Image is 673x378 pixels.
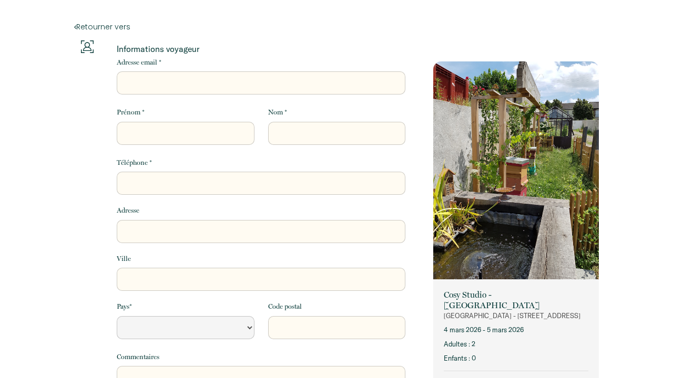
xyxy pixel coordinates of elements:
[117,205,139,216] label: Adresse
[117,57,161,68] label: Adresse email *
[444,311,588,321] p: [GEOGRAPHIC_DATA] - [STREET_ADDRESS]
[117,44,405,54] p: Informations voyageur
[444,290,588,311] p: Cosy Studio - [GEOGRAPHIC_DATA]
[444,339,588,349] p: Adultes : 2
[117,107,145,118] label: Prénom *
[117,254,131,264] label: Ville
[444,353,588,363] p: Enfants : 0
[433,61,599,282] img: rental-image
[81,40,94,53] img: guests-info
[268,107,287,118] label: Nom *
[117,301,132,312] label: Pays
[74,21,599,33] a: Retourner vers
[117,316,254,339] select: Default select example
[444,325,588,335] p: 4 mars 2026 - 5 mars 2026
[117,352,159,362] label: Commentaires
[268,301,302,312] label: Code postal
[117,157,152,168] label: Téléphone *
